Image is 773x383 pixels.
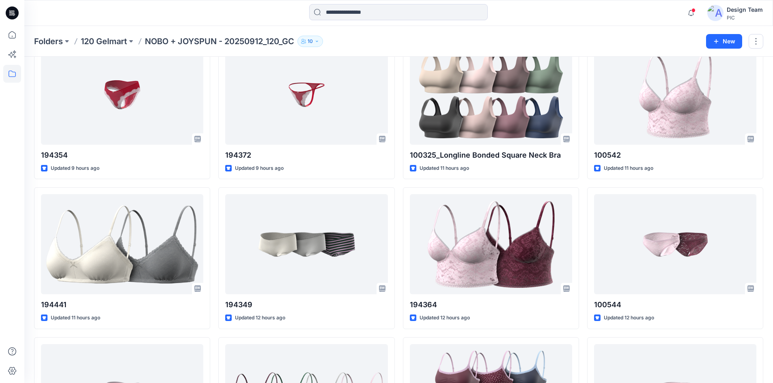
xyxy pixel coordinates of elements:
[41,150,203,161] p: 194354
[41,45,203,145] a: 194354
[727,15,763,21] div: PIC
[41,299,203,310] p: 194441
[604,314,654,322] p: Updated 12 hours ago
[308,37,313,46] p: 10
[594,299,756,310] p: 100544
[420,314,470,322] p: Updated 12 hours ago
[51,164,99,173] p: Updated 9 hours ago
[410,299,572,310] p: 194364
[81,36,127,47] a: 120 Gelmart
[727,5,763,15] div: Design Team
[41,194,203,294] a: 194441
[410,150,572,161] p: 100325_Longline Bonded Square Neck Bra
[34,36,63,47] a: Folders
[594,194,756,294] a: 100544
[706,34,742,49] button: New
[594,45,756,145] a: 100542
[707,5,723,21] img: avatar
[604,164,653,173] p: Updated 11 hours ago
[225,194,388,294] a: 194349
[145,36,294,47] p: NOBO + JOYSPUN - 20250912_120_GC
[410,194,572,294] a: 194364
[51,314,100,322] p: Updated 11 hours ago
[225,150,388,161] p: 194372
[420,164,469,173] p: Updated 11 hours ago
[225,45,388,145] a: 194372
[594,150,756,161] p: 100542
[297,36,323,47] button: 10
[235,164,284,173] p: Updated 9 hours ago
[410,45,572,145] a: 100325_Longline Bonded Square Neck Bra
[225,299,388,310] p: 194349
[235,314,285,322] p: Updated 12 hours ago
